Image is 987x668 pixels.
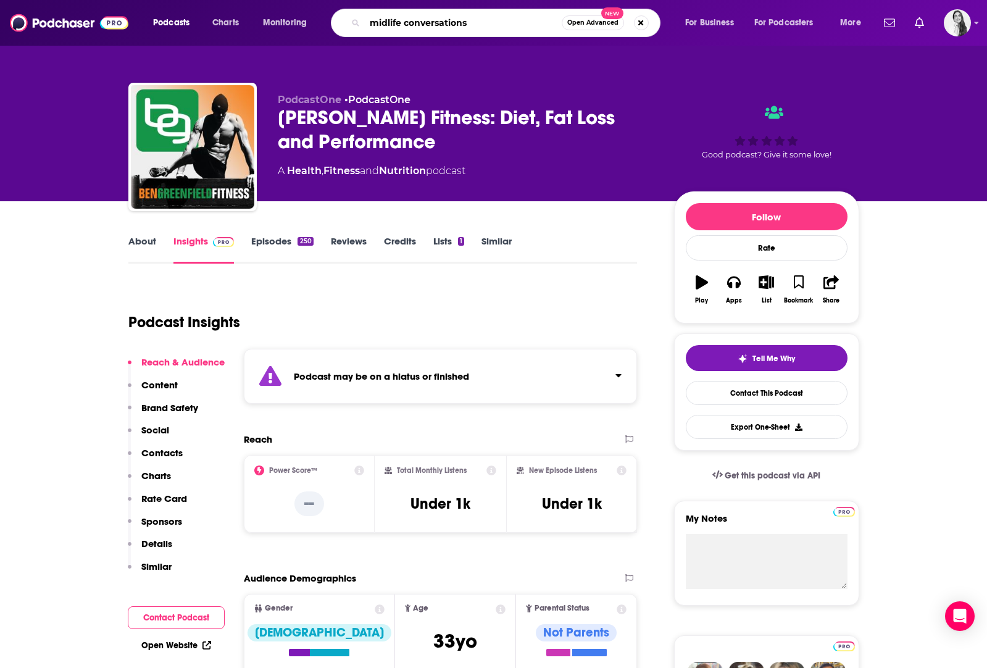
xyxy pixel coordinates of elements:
[823,297,839,304] div: Share
[601,7,623,19] span: New
[944,9,971,36] span: Logged in as justina19148
[128,470,171,493] button: Charts
[254,13,323,33] button: open menu
[10,11,128,35] img: Podchaser - Follow, Share and Rate Podcasts
[173,235,235,264] a: InsightsPodchaser Pro
[204,13,246,33] a: Charts
[433,629,477,653] span: 33 yo
[344,94,410,106] span: •
[265,604,293,612] span: Gender
[542,495,602,513] h3: Under 1k
[725,470,820,481] span: Get this podcast via API
[128,606,225,629] button: Contact Podcast
[702,150,831,159] span: Good podcast? Give it some love!
[248,624,391,641] div: [DEMOGRAPHIC_DATA]
[695,297,708,304] div: Play
[141,356,225,368] p: Reach & Audience
[702,461,831,491] a: Get this podcast via API
[879,12,900,33] a: Show notifications dropdown
[141,516,182,527] p: Sponsors
[831,13,877,33] button: open menu
[686,512,847,534] label: My Notes
[686,345,847,371] button: tell me why sparkleTell Me Why
[677,13,749,33] button: open menu
[833,507,855,517] img: Podchaser Pro
[278,94,341,106] span: PodcastOne
[910,12,929,33] a: Show notifications dropdown
[131,85,254,209] img: Ben Greenfield Fitness: Diet, Fat Loss and Performance
[141,640,211,651] a: Open Website
[535,604,589,612] span: Parental Status
[833,641,855,651] img: Podchaser Pro
[128,447,183,470] button: Contacts
[128,424,169,447] button: Social
[529,466,597,475] h2: New Episode Listens
[212,14,239,31] span: Charts
[413,604,428,612] span: Age
[833,505,855,517] a: Pro website
[536,624,617,641] div: Not Parents
[331,235,367,264] a: Reviews
[323,165,360,177] a: Fitness
[379,165,426,177] a: Nutrition
[397,466,467,475] h2: Total Monthly Listens
[738,354,748,364] img: tell me why sparkle
[128,561,172,583] button: Similar
[244,433,272,445] h2: Reach
[762,297,772,304] div: List
[343,9,672,37] div: Search podcasts, credits, & more...
[360,165,379,177] span: and
[384,235,416,264] a: Credits
[726,297,742,304] div: Apps
[410,495,470,513] h3: Under 1k
[128,538,172,561] button: Details
[686,203,847,230] button: Follow
[128,235,156,264] a: About
[945,601,975,631] div: Open Intercom Messenger
[144,13,206,33] button: open menu
[128,356,225,379] button: Reach & Audience
[674,94,859,170] div: Good podcast? Give it some love!
[141,447,183,459] p: Contacts
[287,165,322,177] a: Health
[686,381,847,405] a: Contact This Podcast
[685,14,734,31] span: For Business
[128,402,198,425] button: Brand Safety
[294,370,469,382] strong: Podcast may be on a hiatus or finished
[141,538,172,549] p: Details
[752,354,795,364] span: Tell Me Why
[784,297,813,304] div: Bookmark
[298,237,313,246] div: 250
[481,235,512,264] a: Similar
[815,267,847,312] button: Share
[141,379,178,391] p: Content
[294,491,324,516] p: --
[128,379,178,402] button: Content
[141,561,172,572] p: Similar
[686,235,847,261] div: Rate
[833,640,855,651] a: Pro website
[141,493,187,504] p: Rate Card
[365,13,562,33] input: Search podcasts, credits, & more...
[141,402,198,414] p: Brand Safety
[128,493,187,516] button: Rate Card
[141,424,169,436] p: Social
[686,267,718,312] button: Play
[263,14,307,31] span: Monitoring
[213,237,235,247] img: Podchaser Pro
[458,237,464,246] div: 1
[686,415,847,439] button: Export One-Sheet
[750,267,782,312] button: List
[128,516,182,538] button: Sponsors
[718,267,750,312] button: Apps
[840,14,861,31] span: More
[433,235,464,264] a: Lists1
[754,14,814,31] span: For Podcasters
[746,13,831,33] button: open menu
[153,14,189,31] span: Podcasts
[278,164,465,178] div: A podcast
[783,267,815,312] button: Bookmark
[562,15,624,30] button: Open AdvancedNew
